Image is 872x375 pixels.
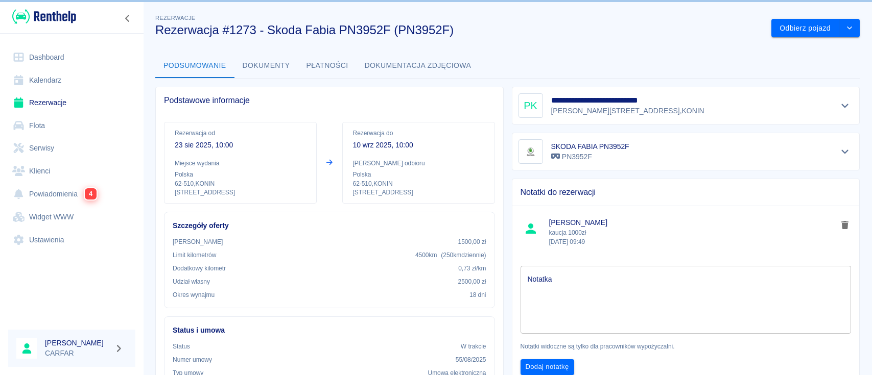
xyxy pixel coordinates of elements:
h6: SKODA FABIA PN3952F [551,141,629,152]
button: Pokaż szczegóły [837,98,854,113]
h3: Rezerwacja #1273 - Skoda Fabia PN3952F (PN3952F) [155,23,763,37]
p: [PERSON_NAME] odbioru [353,159,484,168]
p: [STREET_ADDRESS] [175,188,306,197]
img: Image [521,141,541,162]
p: 23 sie 2025, 10:00 [175,140,306,151]
p: [PERSON_NAME][STREET_ADDRESS] , KONIN [551,106,704,116]
a: Dashboard [8,46,135,69]
button: Odbierz pojazd [771,19,839,38]
button: Zwiń nawigację [120,12,135,25]
button: Pokaż szczegóły [837,144,854,159]
p: 18 dni [469,290,486,299]
p: 62-510 , KONIN [353,179,484,188]
p: W trakcie [461,342,486,351]
a: Widget WWW [8,206,135,229]
p: Rezerwacja do [353,129,484,138]
button: Dodaj notatkę [521,359,574,375]
a: Kalendarz [8,69,135,92]
p: kaucja 1000zł [549,228,838,246]
span: 4 [85,188,97,199]
div: PK [519,93,543,118]
p: Polska [353,170,484,179]
button: Podsumowanie [155,54,234,78]
a: Renthelp logo [8,8,76,25]
img: Renthelp logo [12,8,76,25]
p: 1500,00 zł [458,237,486,246]
p: Okres wynajmu [173,290,215,299]
p: Polska [175,170,306,179]
p: [DATE] 09:49 [549,237,838,246]
h6: [PERSON_NAME] [45,338,110,348]
p: Limit kilometrów [173,251,216,260]
h6: Status i umowa [173,325,486,336]
a: Serwisy [8,137,135,160]
button: drop-down [839,19,860,38]
button: Płatności [298,54,357,78]
a: Klienci [8,160,135,183]
p: Miejsce wydania [175,159,306,168]
p: 55/08/2025 [456,355,486,364]
p: Dodatkowy kilometr [173,264,226,273]
p: [STREET_ADDRESS] [353,188,484,197]
span: ( 250 km dziennie ) [441,252,486,259]
p: [PERSON_NAME] [173,237,223,246]
span: Notatki do rezerwacji [521,187,852,197]
span: Podstawowe informacje [164,95,495,106]
a: Ustawienia [8,229,135,252]
p: CARFAR [45,348,110,359]
a: Flota [8,114,135,137]
button: Dokumentacja zdjęciowa [357,54,480,78]
a: Rezerwacje [8,91,135,114]
p: 62-510 , KONIN [175,179,306,188]
p: 10 wrz 2025, 10:00 [353,140,484,151]
h6: Szczegóły oferty [173,220,486,231]
p: PN3952F [551,152,629,162]
p: 0,73 zł /km [458,264,486,273]
p: Udział własny [173,277,210,286]
p: Rezerwacja od [175,129,306,138]
span: Rezerwacje [155,15,195,21]
span: [PERSON_NAME] [549,217,838,228]
button: delete note [837,218,853,232]
p: 2500,00 zł [458,277,486,286]
p: Status [173,342,190,351]
button: Dokumenty [234,54,298,78]
a: Powiadomienia4 [8,182,135,206]
p: Numer umowy [173,355,212,364]
p: 4500 km [415,251,486,260]
p: Notatki widoczne są tylko dla pracowników wypożyczalni. [521,342,852,351]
